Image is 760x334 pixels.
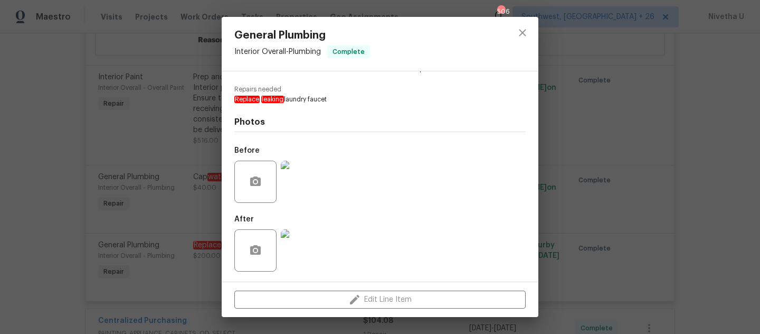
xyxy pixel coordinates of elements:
span: Complete [328,47,369,57]
span: Repairs needed [234,86,526,93]
h5: Before [234,147,260,154]
h4: Photos [234,117,526,127]
span: General Plumbing [234,30,370,41]
button: close [510,20,535,45]
h5: After [234,216,254,223]
span: Interior Overall - Plumbing [234,48,321,55]
span: laundry faucet [234,95,497,104]
em: Replace [234,96,260,103]
div: 506 [497,6,505,17]
em: leaking [261,96,284,103]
